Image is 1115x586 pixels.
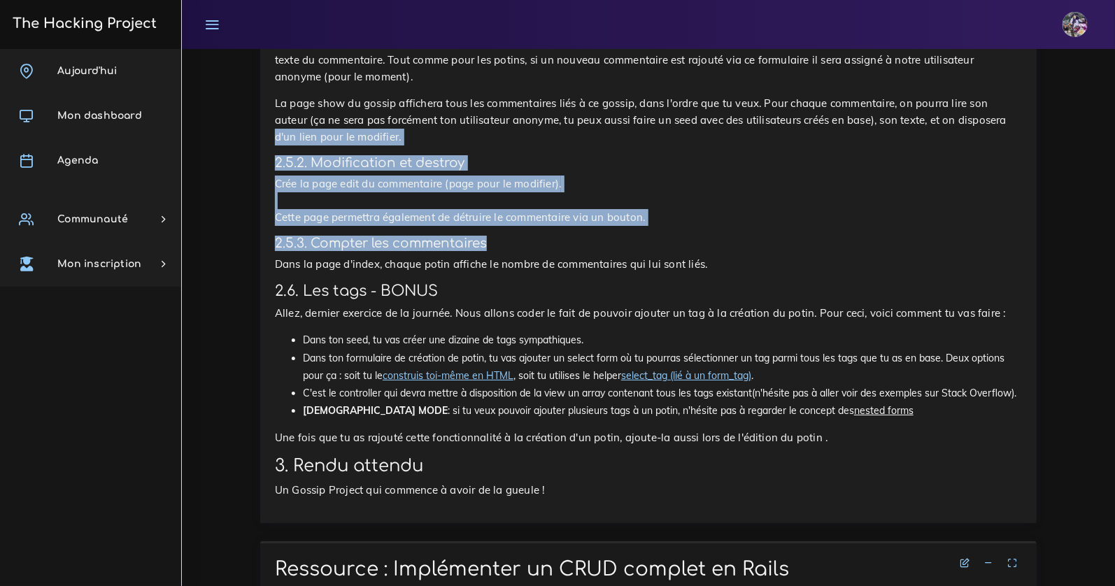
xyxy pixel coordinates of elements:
a: select_tag (lié à un form_tag) [621,369,751,382]
span: Communauté [57,214,128,224]
li: : si tu veux pouvoir ajouter plusieurs tags à un potin, n'hésite pas à regarder le concept des [303,402,1022,420]
p: Un Gossip Project qui commence à avoir de la gueule ! [275,482,1022,499]
a: construis toi-même en HTML [383,369,513,382]
span: Mon dashboard [57,110,142,121]
span: Agenda [57,155,98,166]
span: Mon inscription [57,259,141,269]
li: C'est le controller qui devra mettre à disposition de la view un array contenant tous les tags ex... [303,385,1022,402]
strong: [DEMOGRAPHIC_DATA] MODE [303,404,448,417]
li: Dans ton seed, tu vas créer une dizaine de tags sympathiques. [303,331,1022,349]
u: nested forms [854,404,914,417]
h1: Ressource : Implémenter un CRUD complet en Rails [275,558,1022,582]
img: eg54bupqcshyolnhdacp.jpg [1063,12,1088,37]
h4: 2.5.3. Compter les commentaires [275,236,1022,251]
h2: 3. Rendu attendu [275,456,1022,476]
p: Une fois que tu as rajouté cette fonctionnalité à la création d'un potin, ajoute-la aussi lors de... [275,429,1022,446]
p: Dans la page d'index, chaque potin affiche le nombre de commentaires qui lui sont liés. [275,256,1022,273]
h3: 2.6. Les tags - BONUS [275,283,1022,300]
p: Allez, dernier exercice de la journée. Nous allons coder le fait de pouvoir ajouter un tag à la c... [275,305,1022,322]
p: La page show du gossip affichera tous les commentaires liés à ce gossip, dans l'ordre que tu veux... [275,95,1022,145]
h3: The Hacking Project [8,16,157,31]
p: Crée la page edit du commentaire (page pour le modifier). Cette page permettra également de détru... [275,176,1022,226]
h4: 2.5.2. Modification et destroy [275,155,1022,171]
span: Aujourd'hui [57,66,117,76]
li: Dans ton formulaire de création de potin, tu vas ajouter un select form où tu pourras sélectionne... [303,350,1022,385]
p: Un commentaire peut être ajouté à un potin uniquement depuis la page show de ce dernier. La page ... [275,35,1022,85]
